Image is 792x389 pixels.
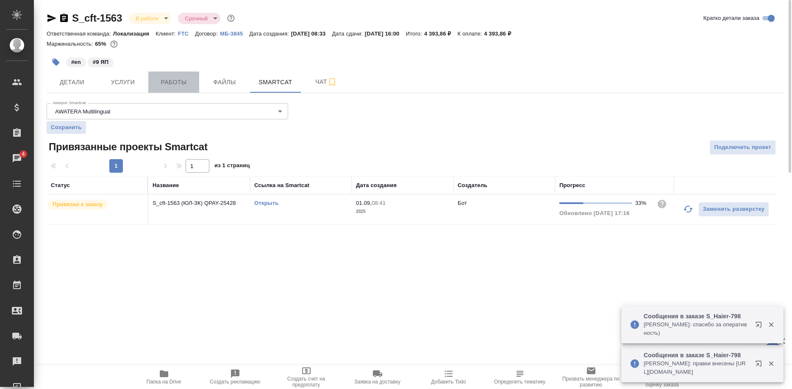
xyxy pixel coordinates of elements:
button: 1034.90 RUB; 3.22 USD; [108,39,119,50]
button: Доп статусы указывают на важность/срочность заказа [225,13,236,24]
button: AWATERA Multilingual [53,108,113,115]
div: Название [153,181,179,190]
p: Дата сдачи: [332,30,364,37]
p: [DATE] 08:33 [291,30,332,37]
span: en [65,58,87,65]
span: Кратко детали заказа [703,14,759,22]
p: Ответственная команда: [47,30,113,37]
p: 2025 [356,207,449,216]
p: К оплате: [457,30,484,37]
div: Прогресс [559,181,585,190]
p: Привязан к заказу [53,200,103,209]
button: Закрыть [762,360,780,367]
p: 4 393,86 ₽ [424,30,458,37]
a: МБ-3845 [220,30,249,37]
span: Smartcat [255,77,296,88]
p: Дата создания: [249,30,291,37]
button: Открыть в новой вкладке [750,355,770,375]
a: Открыть [254,200,278,206]
span: 9 ЯП [87,58,114,65]
span: Сохранить [51,123,82,132]
button: Скопировать ссылку [59,13,69,23]
p: #en [71,58,81,66]
button: В работе [133,15,161,22]
span: 4 [17,150,30,158]
button: Срочный [182,15,210,22]
p: Сообщения в заказе S_Haier-798 [644,351,750,359]
p: 4 393,86 ₽ [484,30,517,37]
button: Заменить разверстку [698,202,769,217]
p: [PERSON_NAME]: спасибо за оперативность) [644,320,750,337]
span: Привязанные проекты Smartcat [47,140,208,154]
button: Добавить тэг [47,53,65,72]
p: Маржинальность: [47,41,95,47]
button: Закрыть [762,321,780,328]
p: #9 ЯП [93,58,108,66]
p: Бот [458,200,467,206]
span: Заменить разверстку [703,204,764,214]
div: Статус [51,181,70,190]
button: Обновить прогресс [678,199,698,219]
div: В работе [129,13,171,24]
span: Подключить проект [714,143,771,152]
span: Работы [153,77,194,88]
span: из 1 страниц [214,160,250,173]
p: 08:41 [372,200,386,206]
span: Детали [52,77,92,88]
p: Договор: [195,30,220,37]
p: 65% [95,41,108,47]
p: Сообщения в заказе S_Haier-798 [644,312,750,320]
div: Ссылка на Smartcat [254,181,309,190]
div: 33% [635,199,650,207]
p: S_cft-1563 (ЮЛ-ЗК) QPAY-25428 [153,199,246,207]
div: В работе [178,13,220,24]
div: Дата создания [356,181,397,190]
svg: Подписаться [327,77,337,87]
span: Услуги [103,77,143,88]
a: S_cft-1563 [72,12,122,24]
div: Создатель [458,181,487,190]
button: Открыть в новой вкладке [750,316,770,337]
span: Обновлено [DATE] 17:16 [559,210,630,216]
button: Скопировать ссылку для ЯМессенджера [47,13,57,23]
p: Итого: [406,30,424,37]
span: Чат [306,77,347,87]
button: Сохранить [47,121,86,134]
p: 01.09, [356,200,372,206]
button: Подключить проект [709,140,776,155]
span: Файлы [204,77,245,88]
a: 4 [2,148,32,169]
p: Клиент: [156,30,178,37]
p: [DATE] 16:00 [365,30,406,37]
div: AWATERA Multilingual [47,103,288,119]
p: [PERSON_NAME]: правки внесены [URL][DOMAIN_NAME] [644,359,750,376]
a: FTC [178,30,195,37]
p: Локализация [113,30,156,37]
